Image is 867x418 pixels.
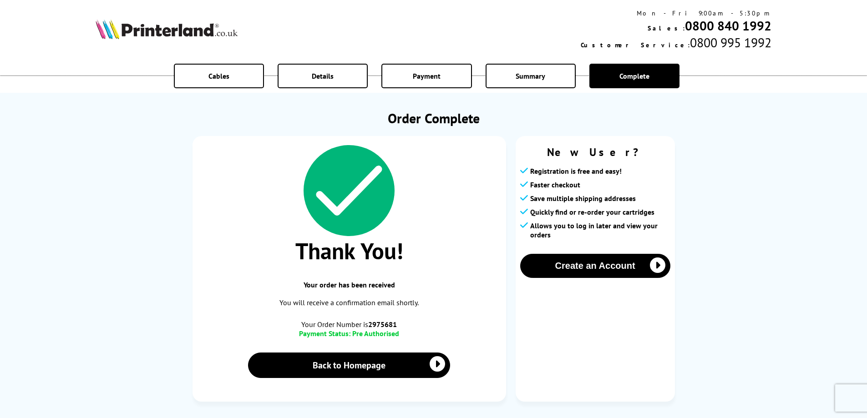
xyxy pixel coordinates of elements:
span: Quickly find or re-order your cartridges [530,207,654,217]
span: Your Order Number is [202,320,497,329]
span: Save multiple shipping addresses [530,194,636,203]
div: Mon - Fri 9:00am - 5:30pm [581,9,771,17]
span: New User? [520,145,670,159]
span: 0800 995 1992 [690,34,771,51]
span: Complete [619,71,649,81]
span: Summary [516,71,545,81]
span: Payment [413,71,441,81]
span: Thank You! [202,236,497,266]
span: Allows you to log in later and view your orders [530,221,670,239]
span: Customer Service: [581,41,690,49]
button: Create an Account [520,254,670,278]
img: Printerland Logo [96,19,238,39]
span: Cables [208,71,229,81]
a: 0800 840 1992 [685,17,771,34]
span: Sales: [648,24,685,32]
b: 2975681 [368,320,397,329]
span: Your order has been received [202,280,497,289]
span: Details [312,71,334,81]
p: You will receive a confirmation email shortly. [202,297,497,309]
a: Back to Homepage [248,353,451,378]
span: Payment Status: [299,329,350,338]
span: Pre Authorised [352,329,399,338]
h1: Order Complete [193,109,675,127]
span: Registration is free and easy! [530,166,622,176]
span: Faster checkout [530,180,580,189]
